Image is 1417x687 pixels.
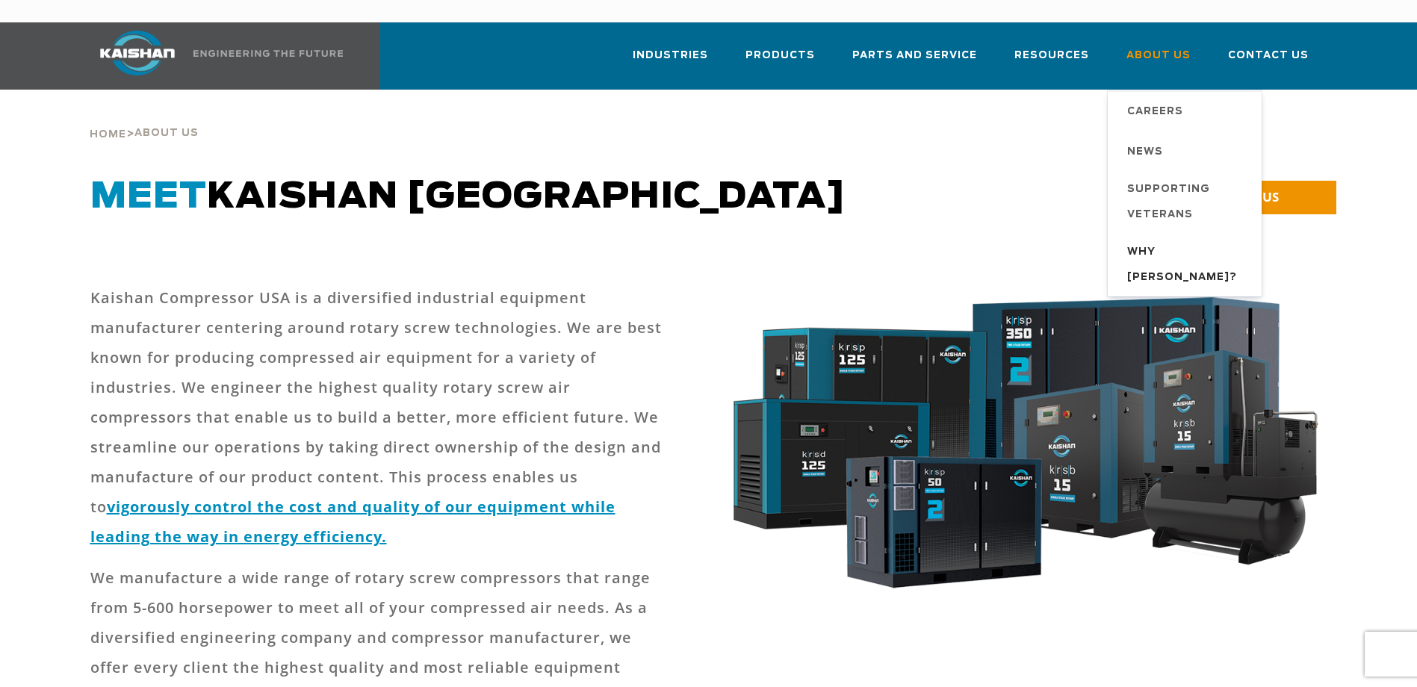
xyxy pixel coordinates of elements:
[718,283,1328,613] img: krsb
[852,36,977,87] a: Parts and Service
[90,90,199,146] div: >
[852,47,977,64] span: Parts and Service
[745,47,815,64] span: Products
[1112,90,1262,131] a: Careers
[193,50,343,57] img: Engineering the future
[1126,36,1191,87] a: About Us
[1112,171,1262,234] a: Supporting Veterans
[81,31,193,75] img: kaishan logo
[134,128,199,138] span: About Us
[1126,47,1191,64] span: About Us
[1014,36,1089,87] a: Resources
[1112,131,1262,171] a: News
[1112,234,1262,296] a: Why [PERSON_NAME]?
[633,47,708,64] span: Industries
[1014,47,1089,64] span: Resources
[90,179,207,215] span: Meet
[90,127,126,140] a: Home
[81,22,346,90] a: Kaishan USA
[90,283,670,552] p: Kaishan Compressor USA is a diversified industrial equipment manufacturer centering around rotary...
[90,497,616,547] a: vigorously control the cost and quality of our equipment while leading the way in energy efficiency.
[1127,99,1183,125] span: Careers
[1127,140,1163,165] span: News
[1127,240,1247,290] span: Why [PERSON_NAME]?
[90,130,126,140] span: Home
[1228,36,1309,87] a: Contact Us
[633,36,708,87] a: Industries
[745,36,815,87] a: Products
[1228,47,1309,64] span: Contact Us
[90,179,846,215] span: Kaishan [GEOGRAPHIC_DATA]
[1127,177,1247,228] span: Supporting Veterans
